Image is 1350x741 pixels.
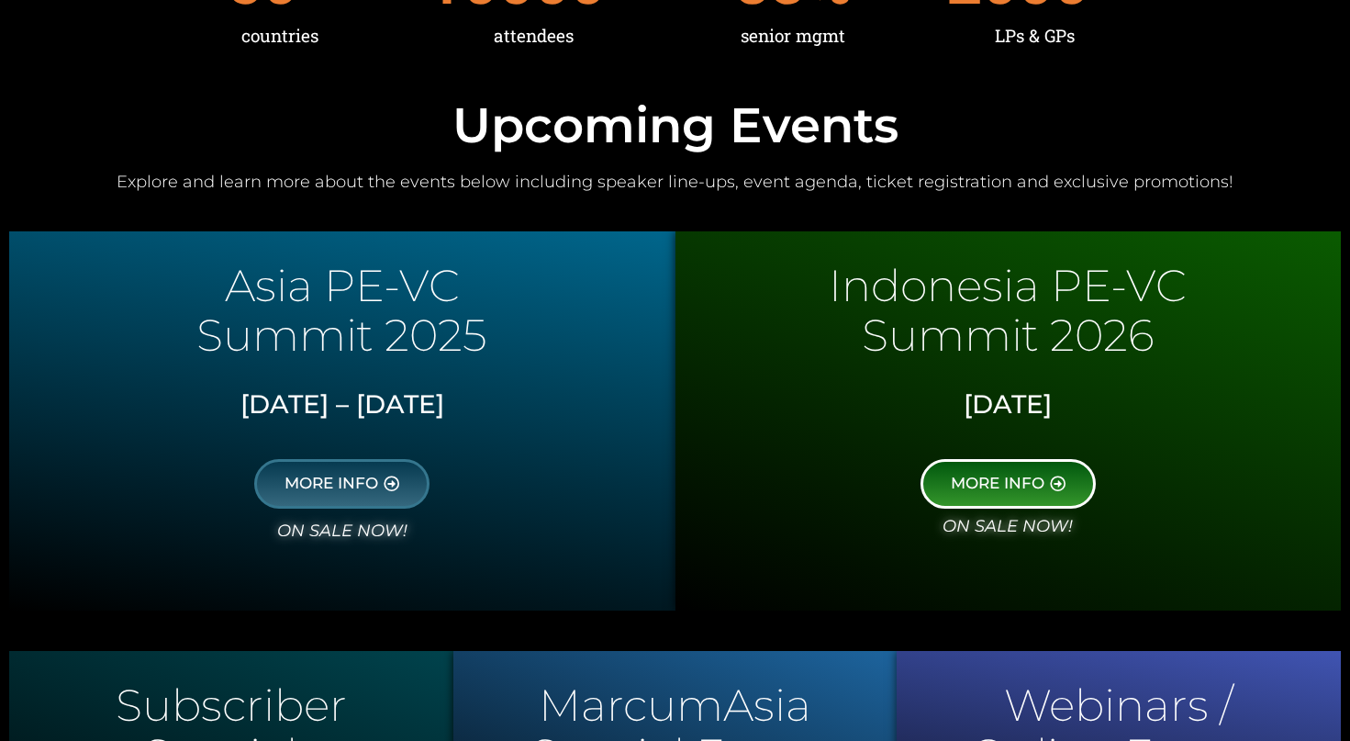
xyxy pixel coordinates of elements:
[18,318,666,353] p: Summit 2025
[427,14,641,58] div: attendees
[254,459,430,509] a: MORE INFO
[18,688,444,723] p: Subscriber
[277,521,407,541] i: on sale now!
[951,476,1044,492] span: MORE INFO
[463,688,888,723] p: MarcumAsia
[946,14,1124,58] div: LPs & GPs
[689,389,1328,421] h3: [DATE]
[9,101,1341,150] h2: Upcoming Events
[23,389,662,421] h3: [DATE] – [DATE]
[9,172,1341,193] h2: Explore and learn more about the events below including speaker line-ups, event agenda, ticket re...
[227,14,333,58] div: countries
[734,14,853,58] div: senior mgmt
[943,516,1073,536] i: on sale now!
[920,459,1096,509] a: MORE INFO
[685,318,1333,353] p: Summit 2026
[906,688,1332,723] p: Webinars /
[18,268,666,303] p: Asia PE-VC
[685,268,1333,303] p: Indonesia PE-VC
[285,476,378,492] span: MORE INFO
